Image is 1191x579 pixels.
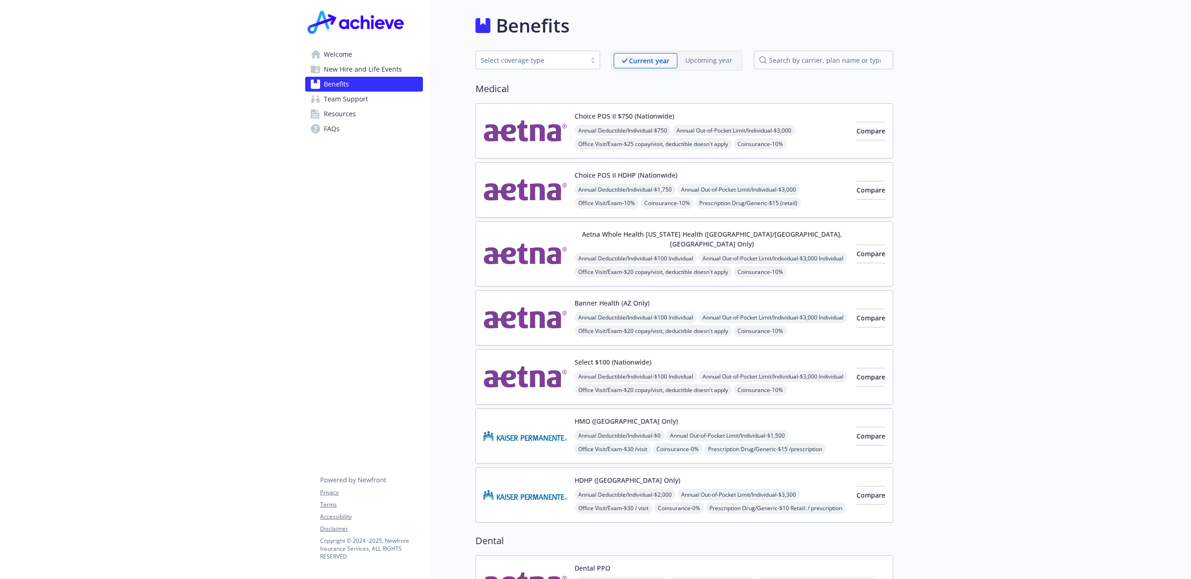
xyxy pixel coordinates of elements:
button: Compare [856,122,885,140]
p: Copyright © 2024 - 2025 , Newfront Insurance Services, ALL RIGHTS RESERVED [320,537,422,560]
a: Welcome [305,47,423,62]
button: Choice POS II HDHP (Nationwide) [575,170,677,180]
img: Aetna Inc carrier logo [483,111,567,151]
span: Coinsurance - 0% [653,443,703,455]
span: Annual Deductible/Individual - $2,000 [575,489,676,500]
span: Coinsurance - 10% [734,266,787,278]
span: Compare [856,126,885,135]
button: Aetna Whole Health [US_STATE] Health ([GEOGRAPHIC_DATA]/[GEOGRAPHIC_DATA], [GEOGRAPHIC_DATA] Only) [575,229,849,249]
span: New Hire and Life Events [324,62,402,77]
button: Dental PPO [575,563,610,573]
a: Accessibility [320,512,422,521]
a: Privacy [320,488,422,497]
a: Terms [320,500,422,509]
span: Compare [856,313,885,322]
span: Prescription Drug/Generic - $10 Retail: / prescription [706,502,846,514]
a: FAQs [305,121,423,136]
span: Compare [856,432,885,440]
span: Compare [856,249,885,258]
a: New Hire and Life Events [305,62,423,77]
span: Office Visit/Exam - $20 copay/visit, deductible doesn't apply [575,266,732,278]
span: Resources [324,106,356,121]
a: Benefits [305,77,423,92]
span: Annual Deductible/Individual - $100 Individual [575,253,697,264]
button: Select $100 (Nationwide) [575,357,651,367]
span: Coinsurance - 10% [734,384,787,396]
span: Benefits [324,77,349,92]
button: Compare [856,486,885,505]
img: Aetna Inc carrier logo [483,357,567,397]
span: Coinsurance - 10% [734,325,787,337]
button: Compare [856,427,885,446]
span: Annual Out-of-Pocket Limit/Individual - $3,000 [673,125,795,136]
a: Resources [305,106,423,121]
span: Annual Out-of-Pocket Limit/Individual - $3,000 Individual [699,371,847,382]
span: FAQs [324,121,340,136]
span: Office Visit/Exam - $30 /visit [575,443,651,455]
span: Annual Out-of-Pocket Limit/Individual - $3,000 Individual [699,253,847,264]
span: Annual Deductible/Individual - $100 Individual [575,371,697,382]
span: Office Visit/Exam - 10% [575,197,639,209]
img: Aetna Inc carrier logo [483,229,567,279]
span: Welcome [324,47,352,62]
img: Kaiser Permanente Insurance Company carrier logo [483,475,567,515]
span: Annual Out-of-Pocket Limit/Individual - $3,000 [677,184,800,195]
button: Compare [856,181,885,200]
span: Office Visit/Exam - $20 copay/visit, deductible doesn't apply [575,384,732,396]
button: Compare [856,368,885,386]
span: Annual Out-of-Pocket Limit/Individual - $3,000 Individual [699,312,847,323]
span: Compare [856,373,885,381]
img: Kaiser Permanente Insurance Company carrier logo [483,416,567,456]
button: Compare [856,309,885,327]
button: Choice POS II $750 (Nationwide) [575,111,674,121]
h2: Medical [475,82,893,96]
span: Annual Deductible/Individual - $0 [575,430,664,441]
span: Coinsurance - 10% [641,197,694,209]
h2: Dental [475,534,893,548]
span: Annual Out-of-Pocket Limit/Individual - $1,500 [666,430,789,441]
span: Annual Deductible/Individual - $750 [575,125,671,136]
span: Annual Out-of-Pocket Limit/Individual - $3,300 [677,489,800,500]
button: Banner Health (AZ Only) [575,298,649,308]
img: Aetna Inc carrier logo [483,298,567,338]
span: Upcoming year [677,53,740,68]
input: search by carrier, plan name or type [754,51,893,69]
button: HMO ([GEOGRAPHIC_DATA] Only) [575,416,678,426]
span: Team Support [324,92,368,106]
p: Upcoming year [685,55,732,65]
a: Team Support [305,92,423,106]
span: Compare [856,491,885,499]
span: Office Visit/Exam - $20 copay/visit, deductible doesn't apply [575,325,732,337]
p: Current year [629,56,669,66]
span: Annual Deductible/Individual - $100 Individual [575,312,697,323]
button: HDHP ([GEOGRAPHIC_DATA] Only) [575,475,680,485]
span: Prescription Drug/Generic - $15 /prescription [704,443,826,455]
span: Coinsurance - 0% [654,502,704,514]
h1: Benefits [496,12,569,40]
div: Select coverage type [481,55,581,65]
a: Disclaimer [320,525,422,533]
button: Compare [856,245,885,263]
span: Office Visit/Exam - $25 copay/visit, deductible doesn't apply [575,138,732,150]
span: Annual Deductible/Individual - $1,750 [575,184,676,195]
span: Compare [856,186,885,194]
span: Coinsurance - 10% [734,138,787,150]
span: Prescription Drug/Generic - $15 (retail) [696,197,801,209]
img: Aetna Inc carrier logo [483,170,567,210]
span: Office Visit/Exam - $30 / visit [575,502,652,514]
